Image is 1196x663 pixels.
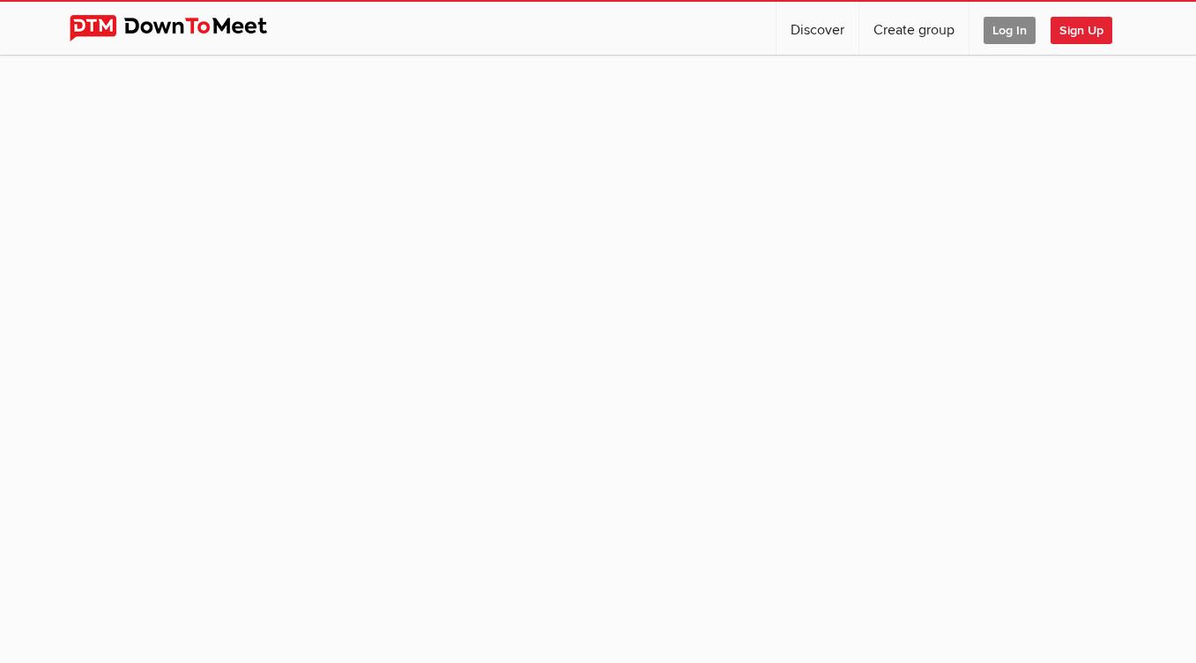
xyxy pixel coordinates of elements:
img: DownToMeet [70,15,294,41]
a: Log In [969,2,1050,55]
a: Discover [776,2,858,55]
a: Create group [859,2,969,55]
span: Sign Up [1051,17,1112,44]
a: Sign Up [1051,2,1126,55]
span: Log In [984,17,1036,44]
